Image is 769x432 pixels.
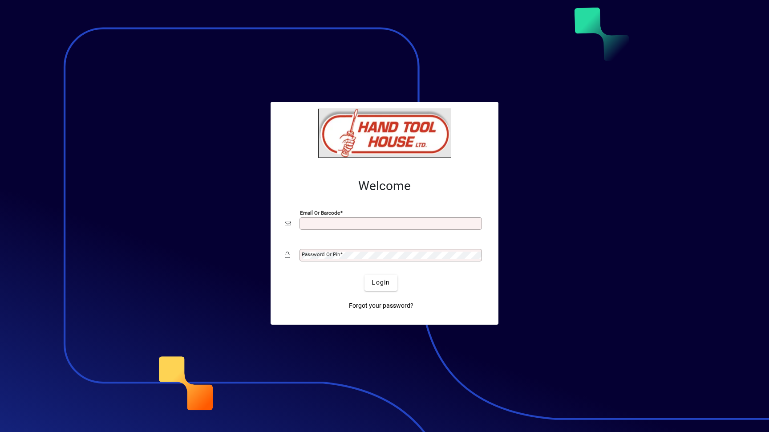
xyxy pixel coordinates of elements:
h2: Welcome [285,179,484,194]
button: Login [364,275,397,291]
span: Forgot your password? [349,301,413,310]
mat-label: Password or Pin [302,251,340,257]
mat-label: Email or Barcode [300,209,340,216]
a: Forgot your password? [345,298,417,314]
span: Login [372,278,390,287]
